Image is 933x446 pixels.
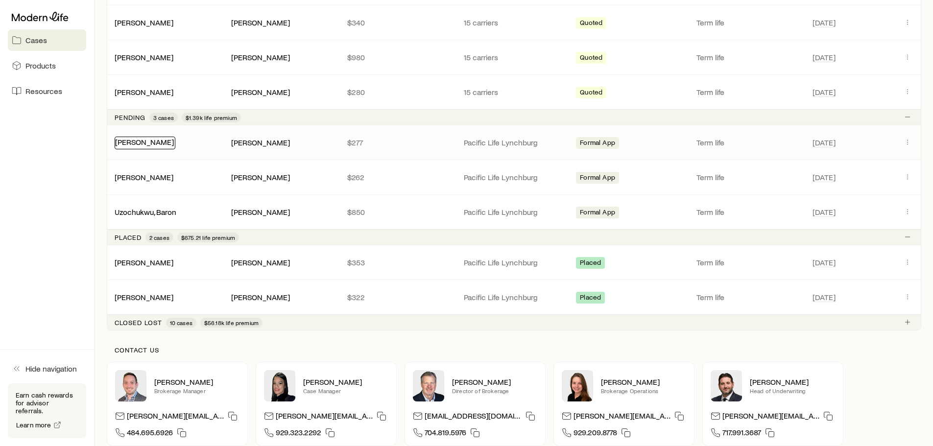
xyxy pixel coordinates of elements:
[115,172,173,183] div: [PERSON_NAME]
[580,173,615,184] span: Formal App
[696,138,797,147] p: Term life
[813,87,836,97] span: [DATE]
[231,207,290,217] div: [PERSON_NAME]
[127,411,224,424] p: [PERSON_NAME][EMAIL_ADDRESS][DOMAIN_NAME]
[115,292,173,302] a: [PERSON_NAME]
[25,61,56,70] span: Products
[231,138,290,148] div: [PERSON_NAME]
[580,53,602,64] span: Quoted
[452,377,537,387] p: [PERSON_NAME]
[813,172,836,182] span: [DATE]
[813,292,836,302] span: [DATE]
[347,207,448,217] p: $850
[170,319,192,327] span: 10 cases
[580,293,601,304] span: Placed
[8,55,86,76] a: Products
[464,207,565,217] p: Pacific Life Lynchburg
[25,86,62,96] span: Resources
[115,370,146,401] img: Brandon Parry
[413,370,444,401] img: Trey Wall
[347,52,448,62] p: $980
[115,319,162,327] p: Closed lost
[347,138,448,147] p: $277
[464,87,565,97] p: 15 carriers
[115,137,175,149] div: [PERSON_NAME]
[347,258,448,267] p: $353
[425,411,522,424] p: [EMAIL_ADDRESS][DOMAIN_NAME]
[154,387,239,395] p: Brokerage Manager
[8,358,86,379] button: Hide navigation
[347,292,448,302] p: $322
[813,207,836,217] span: [DATE]
[8,29,86,51] a: Cases
[231,292,290,303] div: [PERSON_NAME]
[115,172,173,182] a: [PERSON_NAME]
[464,52,565,62] p: 15 carriers
[115,207,176,216] a: Uzochukwu, Baron
[204,319,259,327] span: $56.18k life premium
[115,52,173,63] div: [PERSON_NAME]
[115,258,173,268] div: [PERSON_NAME]
[154,377,239,387] p: [PERSON_NAME]
[696,52,797,62] p: Term life
[813,138,836,147] span: [DATE]
[580,139,615,149] span: Formal App
[601,377,686,387] p: [PERSON_NAME]
[696,258,797,267] p: Term life
[231,258,290,268] div: [PERSON_NAME]
[696,18,797,27] p: Term life
[149,234,169,241] span: 2 cases
[115,292,173,303] div: [PERSON_NAME]
[464,18,565,27] p: 15 carriers
[181,234,235,241] span: $675.21 life premium
[722,411,819,424] p: [PERSON_NAME][EMAIL_ADDRESS][DOMAIN_NAME]
[25,35,47,45] span: Cases
[115,87,173,96] a: [PERSON_NAME]
[115,18,173,28] div: [PERSON_NAME]
[580,258,601,269] span: Placed
[8,383,86,438] div: Earn cash rewards for advisor referrals.Learn more
[347,18,448,27] p: $340
[115,258,173,267] a: [PERSON_NAME]
[580,88,602,98] span: Quoted
[574,411,670,424] p: [PERSON_NAME][EMAIL_ADDRESS][DOMAIN_NAME]
[231,172,290,183] div: [PERSON_NAME]
[276,427,321,441] span: 929.323.2292
[580,208,615,218] span: Formal App
[115,207,176,217] div: Uzochukwu, Baron
[115,114,145,121] p: Pending
[464,138,565,147] p: Pacific Life Lynchburg
[8,80,86,102] a: Resources
[464,172,565,182] p: Pacific Life Lynchburg
[347,87,448,97] p: $280
[696,292,797,302] p: Term life
[464,292,565,302] p: Pacific Life Lynchburg
[696,172,797,182] p: Term life
[580,19,602,29] span: Quoted
[813,258,836,267] span: [DATE]
[115,52,173,62] a: [PERSON_NAME]
[601,387,686,395] p: Brokerage Operations
[115,234,142,241] p: Placed
[231,18,290,28] div: [PERSON_NAME]
[562,370,593,401] img: Ellen Wall
[452,387,537,395] p: Director of Brokerage
[231,52,290,63] div: [PERSON_NAME]
[231,87,290,97] div: [PERSON_NAME]
[127,427,173,441] span: 484.695.6926
[696,87,797,97] p: Term life
[750,387,835,395] p: Head of Underwriting
[25,364,77,374] span: Hide navigation
[115,18,173,27] a: [PERSON_NAME]
[813,52,836,62] span: [DATE]
[696,207,797,217] p: Term life
[750,377,835,387] p: [PERSON_NAME]
[425,427,466,441] span: 704.819.5976
[115,346,913,354] p: Contact us
[464,258,565,267] p: Pacific Life Lynchburg
[276,411,373,424] p: [PERSON_NAME][EMAIL_ADDRESS][DOMAIN_NAME]
[711,370,742,401] img: Bryan Simmons
[16,422,51,428] span: Learn more
[16,391,78,415] p: Earn cash rewards for advisor referrals.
